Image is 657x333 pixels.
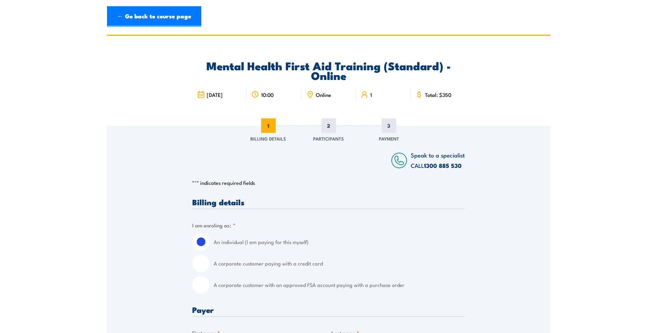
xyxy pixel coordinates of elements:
span: Speak to a specialist CALL [411,151,465,170]
h2: Mental Health First Aid Training (Standard) - Online [192,61,465,80]
h3: Payer [192,306,465,314]
span: Total: $350 [425,92,451,98]
span: 3 [382,118,396,133]
p: " " indicates required fields [192,179,465,186]
label: An individual (I am paying for this myself) [214,233,465,251]
legend: I am enroling as: [192,221,236,229]
span: 1 [261,118,276,133]
a: ← Go back to course page [107,6,201,27]
span: 1 [370,92,372,98]
span: 10:00 [261,92,274,98]
span: Payment [379,135,399,142]
span: 2 [321,118,336,133]
h3: Billing details [192,198,465,206]
span: Billing Details [250,135,286,142]
label: A corporate customer paying with a credit card [214,255,465,272]
label: A corporate customer with an approved FSA account paying with a purchase order [214,276,465,294]
a: 1300 885 530 [424,161,462,170]
span: [DATE] [207,92,223,98]
span: Participants [313,135,344,142]
span: Online [316,92,331,98]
